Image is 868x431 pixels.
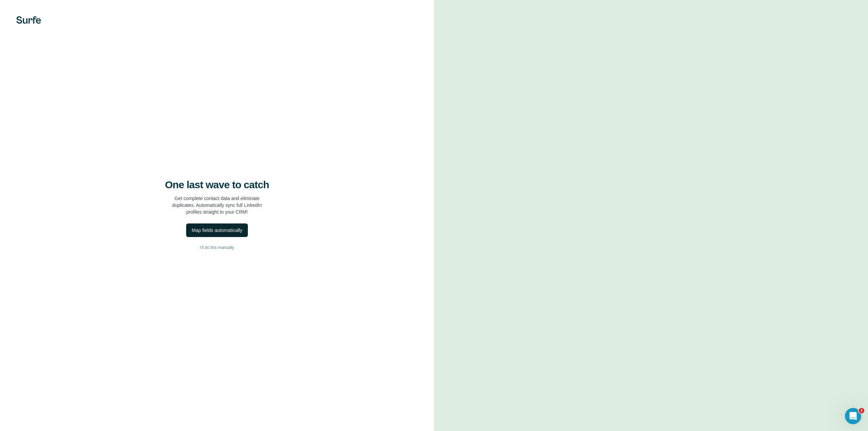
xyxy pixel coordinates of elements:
[14,242,420,253] button: I’ll do this manually
[16,16,41,24] img: Surfe's logo
[165,179,269,191] h4: One last wave to catch
[172,195,262,215] p: Get complete contact data and eliminate duplicates. Automatically sync full LinkedIn profiles str...
[845,408,861,424] iframe: Intercom live chat
[200,244,234,251] span: I’ll do this manually
[859,408,864,413] span: 1
[186,223,248,237] button: Map fields automatically
[192,227,242,234] div: Map fields automatically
